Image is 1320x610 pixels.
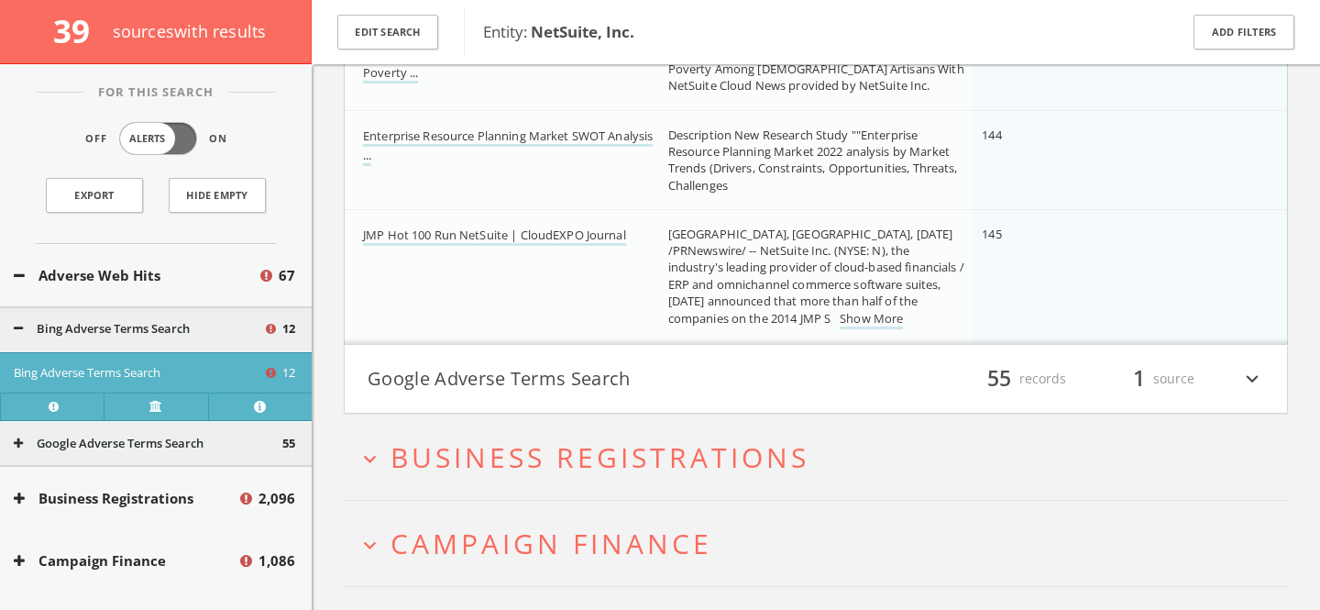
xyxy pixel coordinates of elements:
[14,550,237,571] button: Campaign Finance
[85,131,107,147] span: Off
[282,364,295,383] span: 12
[363,128,653,166] a: Enterprise Resource Planning Market SWOT Analysis ...
[14,320,263,338] button: Bing Adverse Terms Search
[363,227,626,246] a: JMP Hot 100 Run NetSuite | CloudEXPO Journal
[357,533,382,558] i: expand_more
[282,320,295,338] span: 12
[982,127,1001,143] span: 144
[14,364,263,383] button: Bing Adverse Terms Search
[53,9,105,52] span: 39
[483,21,634,42] span: Entity:
[979,362,1019,394] span: 55
[368,363,816,394] button: Google Adverse Terms Search
[169,178,266,213] button: Hide Empty
[668,127,958,194] span: Description New Research Study ""Enterprise Resource Planning Market 2022 analysis by Market Tren...
[357,447,382,471] i: expand_more
[1240,363,1264,394] i: expand_more
[1193,15,1294,50] button: Add Filters
[956,363,1066,394] div: records
[1125,362,1153,394] span: 1
[282,435,295,453] span: 55
[357,528,1288,559] button: expand_moreCampaign Finance
[14,265,258,286] button: Adverse Web Hits
[1084,363,1194,394] div: source
[209,131,227,147] span: On
[258,550,295,571] span: 1,086
[104,393,207,420] a: Verify at source
[531,21,634,42] b: NetSuite, Inc.
[14,435,282,453] button: Google Adverse Terms Search
[840,310,903,329] a: Show More
[982,226,1001,242] span: 145
[113,20,267,42] span: source s with results
[279,265,295,286] span: 67
[390,438,809,476] span: Business Registrations
[14,488,237,509] button: Business Registrations
[258,488,295,509] span: 2,096
[668,44,964,94] span: Rags2Riches Focuses On Its Mission To Alleviate Poverty Among [DEMOGRAPHIC_DATA] Artisans With Ne...
[337,15,438,50] button: Edit Search
[46,178,143,213] a: Export
[84,83,227,102] span: For This Search
[668,226,964,327] span: [GEOGRAPHIC_DATA], [GEOGRAPHIC_DATA], [DATE] /PRNewswire/ -- NetSuite Inc. (NYSE: N), the industr...
[357,442,1288,472] button: expand_moreBusiness Registrations
[390,525,712,562] span: Campaign Finance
